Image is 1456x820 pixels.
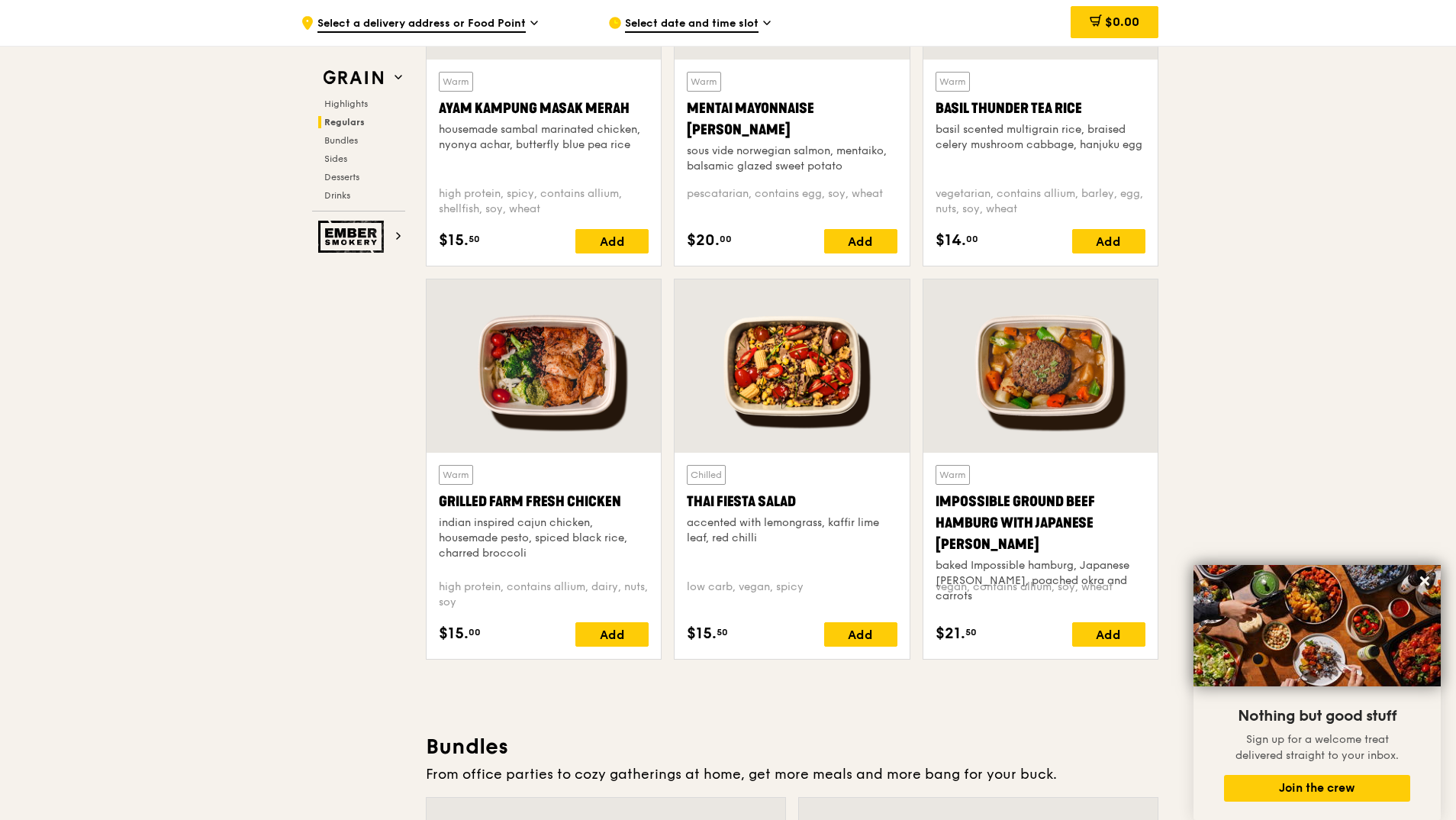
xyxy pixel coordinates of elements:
[687,491,897,512] div: Thai Fiesta Salad
[936,122,1145,153] div: basil scented multigrain rice, braised celery mushroom cabbage, hanjuku egg
[439,491,649,512] div: Grilled Farm Fresh Chicken
[439,72,473,92] div: Warm
[324,190,350,201] span: Drinks
[439,186,649,217] div: high protein, spicy, contains allium, shellfish, soy, wheat
[824,622,897,647] div: Add
[936,229,966,252] span: $14.
[1105,15,1139,29] span: $0.00
[1238,707,1396,725] span: Nothing but good stuff
[318,64,388,92] img: Grain web logo
[324,98,368,109] span: Highlights
[936,465,970,485] div: Warm
[936,622,965,645] span: $21.
[687,98,897,140] div: Mentai Mayonnaise [PERSON_NAME]
[687,72,721,92] div: Warm
[936,72,970,92] div: Warm
[324,117,365,128] span: Regulars
[439,622,469,645] span: $15.
[469,233,480,245] span: 50
[324,153,347,164] span: Sides
[1193,565,1441,686] img: DSC07876-Edit02-Large.jpeg
[426,764,1158,785] div: From office parties to cozy gatherings at home, get more meals and more bang for your buck.
[439,515,649,561] div: indian inspired cajun chicken, housemade pesto, spiced black rice, charred broccoli
[687,229,720,252] span: $20.
[936,579,1145,610] div: vegan, contains allium, soy, wheat
[625,16,759,33] span: Select date and time slot
[687,515,897,546] div: accented with lemongrass, kaffir lime leaf, red chilli
[575,622,649,647] div: Add
[439,465,473,485] div: Warm
[324,135,358,146] span: Bundles
[317,16,526,33] span: Select a delivery address or Food Point
[469,626,481,638] span: 00
[439,98,649,119] div: Ayam Kampung Masak Merah
[687,465,726,485] div: Chilled
[439,122,649,153] div: housemade sambal marinated chicken, nyonya achar, butterfly blue pea rice
[1224,775,1410,802] button: Join the crew
[936,98,1145,119] div: Basil Thunder Tea Rice
[720,233,732,245] span: 00
[1235,733,1399,762] span: Sign up for a welcome treat delivered straight to your inbox.
[439,579,649,610] div: high protein, contains allium, dairy, nuts, soy
[426,733,1158,760] h3: Bundles
[439,229,469,252] span: $15.
[687,144,897,174] div: sous vide norwegian salmon, mentaiko, balsamic glazed sweet potato
[1072,622,1145,647] div: Add
[318,221,388,253] img: Ember Smokery web logo
[824,229,897,253] div: Add
[936,558,1145,604] div: baked Impossible hamburg, Japanese [PERSON_NAME], poached okra and carrots
[717,626,728,638] span: 50
[575,229,649,253] div: Add
[687,579,897,610] div: low carb, vegan, spicy
[324,172,359,182] span: Desserts
[1072,229,1145,253] div: Add
[936,491,1145,555] div: Impossible Ground Beef Hamburg with Japanese [PERSON_NAME]
[936,186,1145,217] div: vegetarian, contains allium, barley, egg, nuts, soy, wheat
[965,626,977,638] span: 50
[687,186,897,217] div: pescatarian, contains egg, soy, wheat
[966,233,978,245] span: 00
[687,622,717,645] span: $15.
[1413,569,1437,593] button: Close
